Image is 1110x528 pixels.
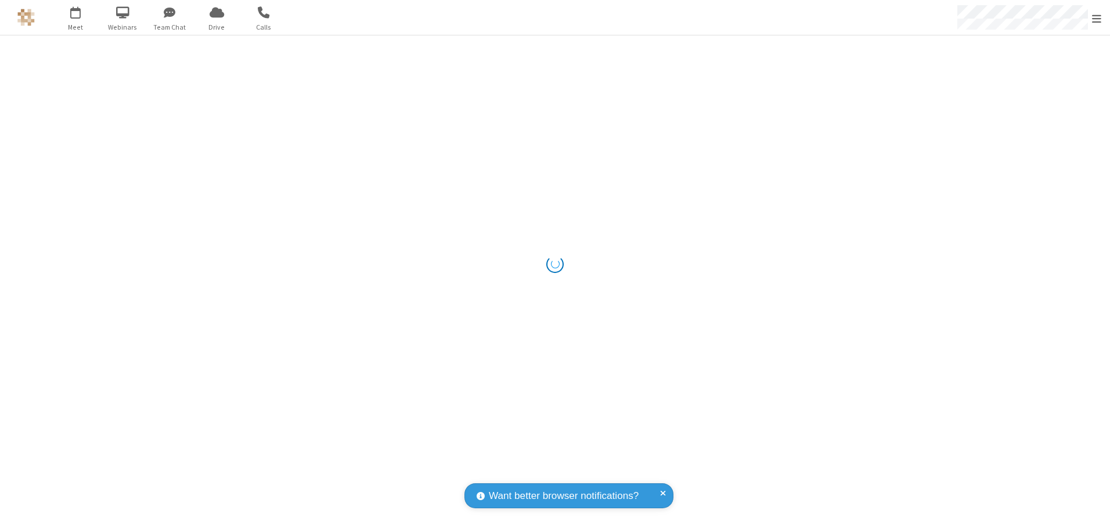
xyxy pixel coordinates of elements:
[54,22,98,33] span: Meet
[195,22,239,33] span: Drive
[17,9,35,26] img: QA Selenium DO NOT DELETE OR CHANGE
[242,22,286,33] span: Calls
[101,22,145,33] span: Webinars
[489,489,639,504] span: Want better browser notifications?
[148,22,192,33] span: Team Chat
